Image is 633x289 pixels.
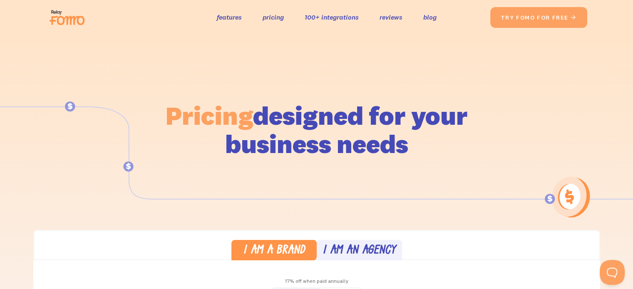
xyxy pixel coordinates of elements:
a: 100+ integrations [305,11,359,23]
div: I am a brand [243,245,305,257]
a: reviews [380,11,402,23]
h1: designed for your business needs [165,101,468,158]
span: Pricing [166,99,253,131]
div: I am an agency [323,245,396,257]
a: pricing [263,11,284,23]
a: features [217,11,242,23]
a: blog [423,11,437,23]
div: 17% off when paid annually [33,275,600,287]
a: try fomo for free [490,7,587,28]
span:  [570,14,577,21]
iframe: Toggle Customer Support [600,260,625,285]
